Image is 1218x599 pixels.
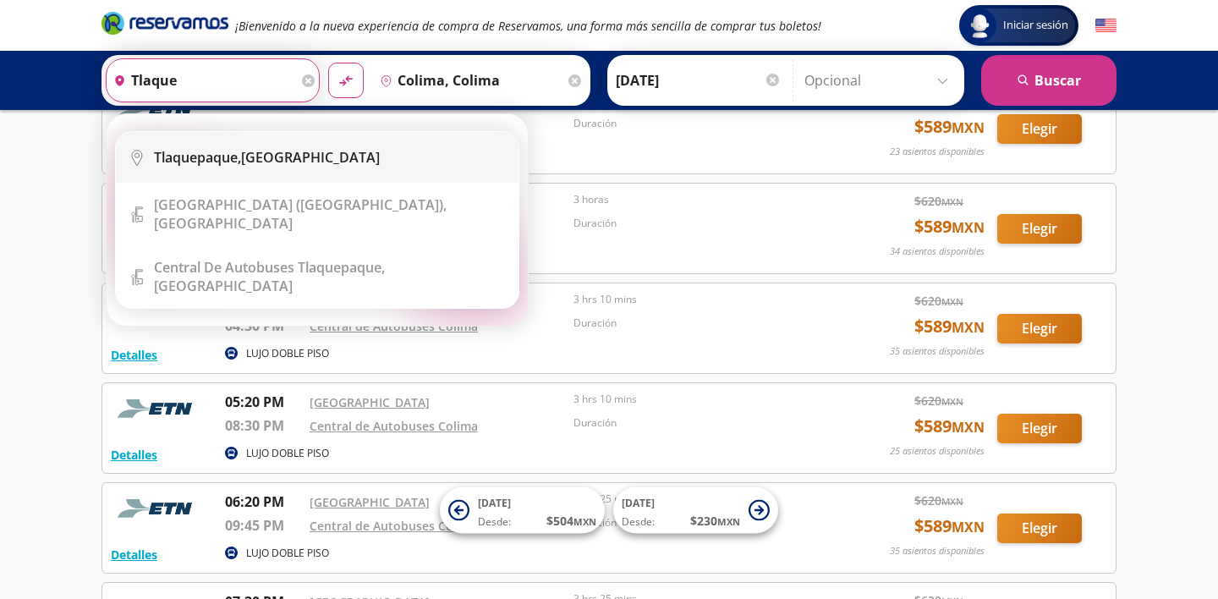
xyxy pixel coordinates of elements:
p: LUJO DOBLE PISO [246,546,329,561]
b: Tlaquepaque, [154,148,241,167]
a: [GEOGRAPHIC_DATA] [310,394,430,410]
button: Detalles [111,546,157,563]
p: Duración [573,316,829,331]
button: Elegir [997,214,1082,244]
span: $ 620 [914,192,963,210]
a: Central de Autobuses Colima [310,318,478,334]
img: RESERVAMOS [111,392,204,426]
div: [GEOGRAPHIC_DATA] [154,258,506,295]
button: Elegir [997,114,1082,144]
button: Buscar [981,55,1116,106]
input: Opcional [804,59,956,102]
p: 08:30 PM [225,415,301,436]
p: Duración [573,116,829,131]
button: Elegir [997,414,1082,443]
span: Desde: [622,514,655,530]
span: $ 620 [914,392,963,409]
button: Detalles [111,346,157,364]
div: [GEOGRAPHIC_DATA] [154,195,506,233]
span: $ 504 [546,512,596,530]
span: $ 589 [914,314,985,339]
p: 3 horas [573,192,829,207]
a: Brand Logo [101,10,228,41]
p: 23 asientos disponibles [890,145,985,159]
p: LUJO DOBLE PISO [246,446,329,461]
span: $ 230 [690,512,740,530]
p: 09:45 PM [225,515,301,536]
a: [GEOGRAPHIC_DATA] [310,494,430,510]
span: $ 589 [914,214,985,239]
p: 35 asientos disponibles [890,344,985,359]
small: MXN [952,518,985,536]
span: [DATE] [622,496,655,510]
button: English [1095,15,1116,36]
small: MXN [941,495,963,508]
span: $ 589 [914,114,985,140]
small: MXN [717,515,740,528]
em: ¡Bienvenido a la nueva experiencia de compra de Reservamos, una forma más sencilla de comprar tus... [235,18,821,34]
small: MXN [941,195,963,208]
small: MXN [952,118,985,137]
a: Central de Autobuses Colima [310,518,478,534]
p: 35 asientos disponibles [890,544,985,558]
span: Desde: [478,514,511,530]
small: MXN [941,295,963,308]
p: 05:20 PM [225,392,301,412]
b: Central de Autobuses Tlaquepaque, [154,258,385,277]
a: Central de Autobuses Colima [310,418,478,434]
b: [GEOGRAPHIC_DATA] ([GEOGRAPHIC_DATA]), [154,195,447,214]
p: Duración [573,216,829,231]
img: RESERVAMOS [111,492,204,525]
input: Elegir Fecha [616,59,782,102]
p: LUJO DOBLE PISO [246,346,329,361]
p: 3 hrs 10 mins [573,292,829,307]
div: [GEOGRAPHIC_DATA] [154,148,380,167]
p: 06:20 PM [225,492,301,512]
p: 3 hrs 10 mins [573,392,829,407]
button: [DATE]Desde:$504MXN [440,487,605,534]
p: 34 asientos disponibles [890,245,985,259]
small: MXN [941,395,963,408]
span: $ 589 [914,414,985,439]
small: MXN [952,318,985,337]
button: Elegir [997,314,1082,343]
p: 25 asientos disponibles [890,444,985,459]
span: $ 620 [914,492,963,509]
span: $ 620 [914,292,963,310]
p: Duración [573,415,829,431]
small: MXN [573,515,596,528]
button: Elegir [997,514,1082,543]
small: MXN [952,418,985,437]
i: Brand Logo [101,10,228,36]
span: Iniciar sesión [996,17,1075,34]
input: Buscar Destino [373,59,564,102]
button: [DATE]Desde:$230MXN [613,487,778,534]
span: [DATE] [478,496,511,510]
input: Buscar Origen [107,59,298,102]
span: $ 589 [914,514,985,539]
button: Detalles [111,446,157,464]
small: MXN [952,218,985,237]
